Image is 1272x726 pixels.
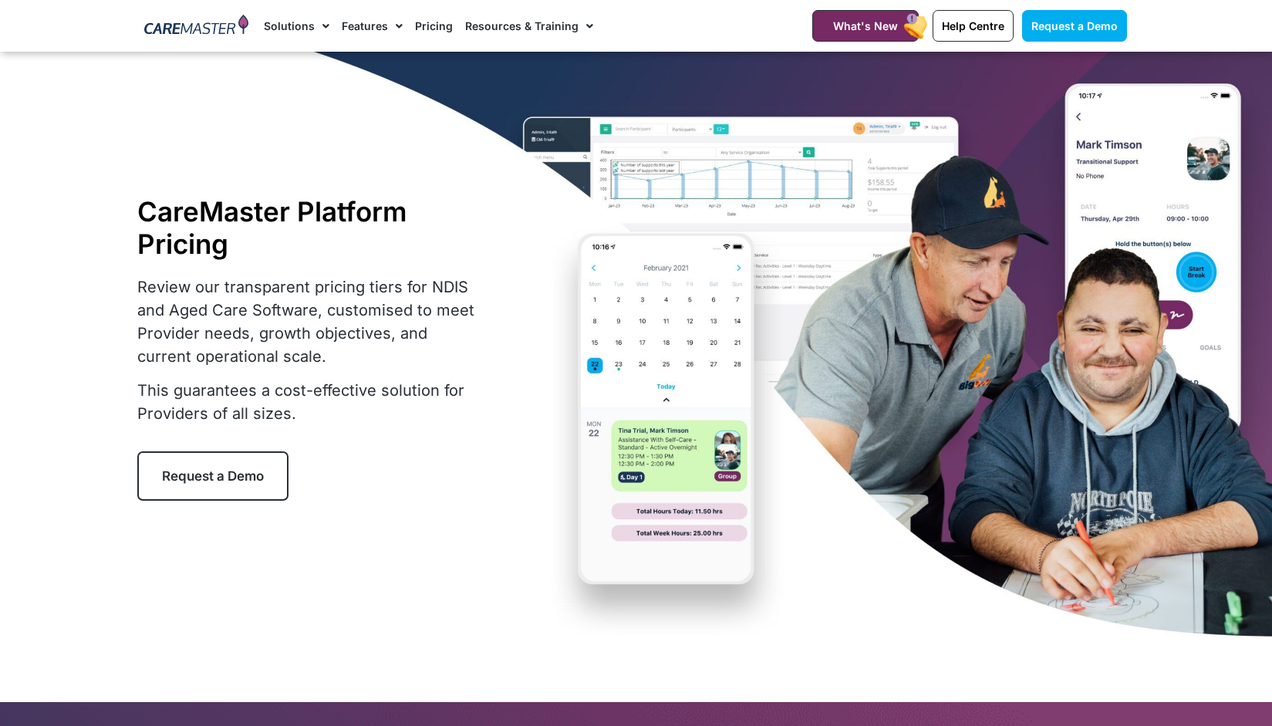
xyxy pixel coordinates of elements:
a: Request a Demo [1022,10,1127,42]
span: Request a Demo [1031,19,1118,32]
h1: CareMaster Platform Pricing [137,195,484,260]
span: Request a Demo [162,468,264,484]
span: What's New [833,19,898,32]
a: What's New [812,10,919,42]
a: Request a Demo [137,451,288,501]
img: CareMaster Logo [144,15,248,38]
a: Help Centre [933,10,1014,42]
p: Review our transparent pricing tiers for NDIS and Aged Care Software, customised to meet Provider... [137,275,484,368]
span: Help Centre [942,19,1004,32]
p: This guarantees a cost-effective solution for Providers of all sizes. [137,379,484,425]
